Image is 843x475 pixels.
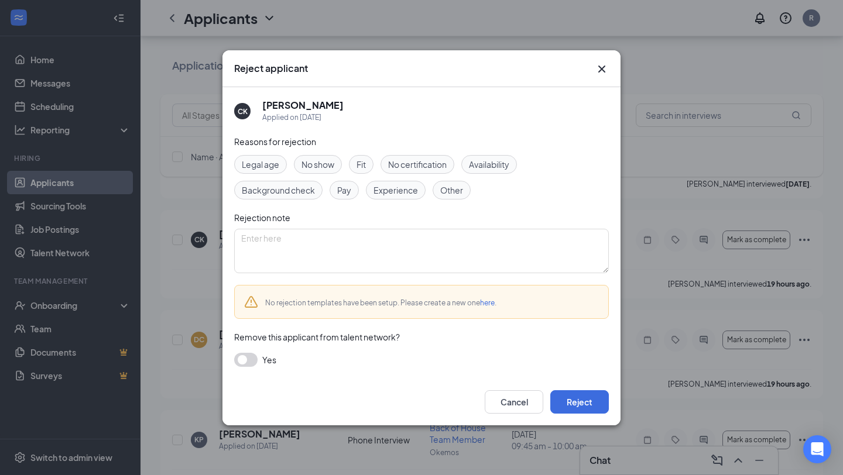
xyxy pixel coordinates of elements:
[242,184,315,197] span: Background check
[242,158,279,171] span: Legal age
[238,106,248,116] div: CK
[357,158,366,171] span: Fit
[244,295,258,309] svg: Warning
[234,212,290,223] span: Rejection note
[234,62,308,75] h3: Reject applicant
[234,332,400,342] span: Remove this applicant from talent network?
[595,62,609,76] svg: Cross
[388,158,447,171] span: No certification
[803,435,831,463] div: Open Intercom Messenger
[301,158,334,171] span: No show
[550,390,609,414] button: Reject
[595,62,609,76] button: Close
[373,184,418,197] span: Experience
[469,158,509,171] span: Availability
[337,184,351,197] span: Pay
[485,390,543,414] button: Cancel
[265,298,496,307] span: No rejection templates have been setup. Please create a new one .
[480,298,495,307] a: here
[234,136,316,147] span: Reasons for rejection
[440,184,463,197] span: Other
[262,112,344,123] div: Applied on [DATE]
[262,99,344,112] h5: [PERSON_NAME]
[262,353,276,367] span: Yes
